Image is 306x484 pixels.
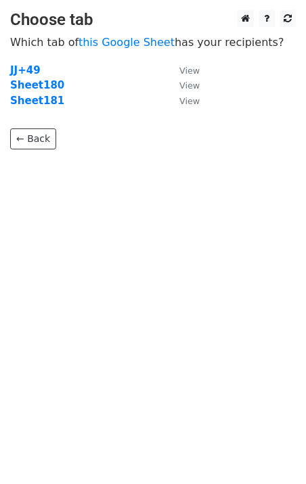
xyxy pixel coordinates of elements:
[179,66,200,76] small: View
[10,35,296,49] p: Which tab of has your recipients?
[166,64,200,76] a: View
[166,95,200,107] a: View
[10,10,296,30] h3: Choose tab
[179,80,200,91] small: View
[10,128,56,149] a: ← Back
[166,79,200,91] a: View
[179,96,200,106] small: View
[10,95,64,107] a: Sheet181
[10,64,41,76] a: JJ+49
[10,79,64,91] a: Sheet180
[79,36,175,49] a: this Google Sheet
